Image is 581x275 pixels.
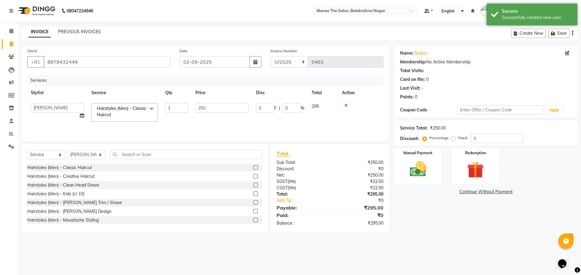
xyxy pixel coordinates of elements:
[502,14,573,21] div: Successfully created new user.
[27,56,44,68] button: +91
[272,191,330,197] div: Total:
[44,56,170,68] input: Search by Name/Mobile/Email/Code
[415,50,427,56] a: Boboy
[27,200,122,206] div: Hairstyles (Men) - [PERSON_NAME] Trim / Shave
[289,179,294,184] span: 9%
[330,166,388,172] div: ₹0
[27,86,88,100] th: Stylist
[400,136,419,142] div: Discount:
[272,159,330,166] div: Sub Total:
[97,106,146,117] span: Hairstyles (Men) - Classic Haircut
[481,5,491,16] img: Manea the Salon, Balakrishna Nagar
[400,85,420,91] div: Last Visit:
[27,191,84,197] div: Hairstyles (Men) - Kids (U-10)
[548,29,570,38] button: Save
[340,197,388,204] div: ₹0
[27,48,37,54] label: Client
[289,185,295,190] span: 9%
[28,27,51,37] a: INVOICE
[279,105,280,111] span: |
[274,105,277,111] span: F
[272,204,330,211] div: Payable:
[277,150,290,157] span: Total
[462,159,489,180] img: _gift.svg
[192,86,252,100] th: Price
[110,150,262,159] input: Search or Scan
[330,178,388,185] div: ₹22.50
[27,182,99,188] div: Hairstyles (Men) - Clean Head Shave
[272,197,340,204] a: Add Tip
[67,2,93,19] b: 08047224946
[400,107,457,113] div: Coupon Code
[179,48,188,54] label: Date
[277,179,287,184] span: SGST
[28,75,388,86] div: Services
[330,185,388,191] div: ₹22.50
[312,104,319,109] span: 295
[400,76,425,83] div: Card on file:
[27,217,99,223] div: Hairstyles (Men) - Moustache Styling
[111,112,114,117] a: x
[400,94,414,100] div: Points:
[400,59,572,65] div: No Active Membership
[272,178,330,185] div: ( )
[27,173,95,180] div: Hairstyles (Men) - Creative Haircut
[308,86,338,100] th: Total
[272,212,330,219] div: Paid:
[546,106,563,115] button: Apply
[465,150,486,156] label: Redemption
[277,185,288,190] span: CGST
[430,125,446,131] div: ₹250.00
[429,135,449,141] label: Percentage
[556,251,575,269] iframe: chat widget
[405,159,432,179] img: _cash.svg
[330,204,388,211] div: ₹295.00
[400,125,428,131] div: Service Total:
[58,29,101,34] a: PREVIOUS INVOICES
[426,76,428,83] div: 0
[15,2,57,19] img: logo
[338,86,383,100] th: Action
[415,94,417,100] div: 0
[301,105,304,111] span: %
[252,86,308,100] th: Disc
[272,172,330,178] div: Net:
[272,185,330,191] div: ( )
[422,85,423,91] div: -
[502,8,573,14] div: Success
[395,189,577,195] a: Continue Without Payment
[272,220,330,226] div: Balance :
[272,166,330,172] div: Discount:
[27,208,111,215] div: Hairstyles (Men) - [PERSON_NAME] Design
[511,29,546,38] button: Create New
[330,212,388,219] div: ₹0
[457,105,543,115] input: Enter Offer / Coupon Code
[400,68,424,74] div: Total Visits:
[162,86,192,100] th: Qty
[330,220,388,226] div: ₹295.00
[330,172,388,178] div: ₹250.00
[330,191,388,197] div: ₹295.00
[403,150,432,156] label: Manual Payment
[400,50,414,56] div: Name:
[330,159,388,166] div: ₹250.00
[27,165,92,171] div: Hairstyles (Men) - Classic Haircut
[271,48,297,54] label: Invoice Number
[400,59,426,65] div: Membership:
[458,135,467,141] label: Fixed
[88,86,162,100] th: Service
